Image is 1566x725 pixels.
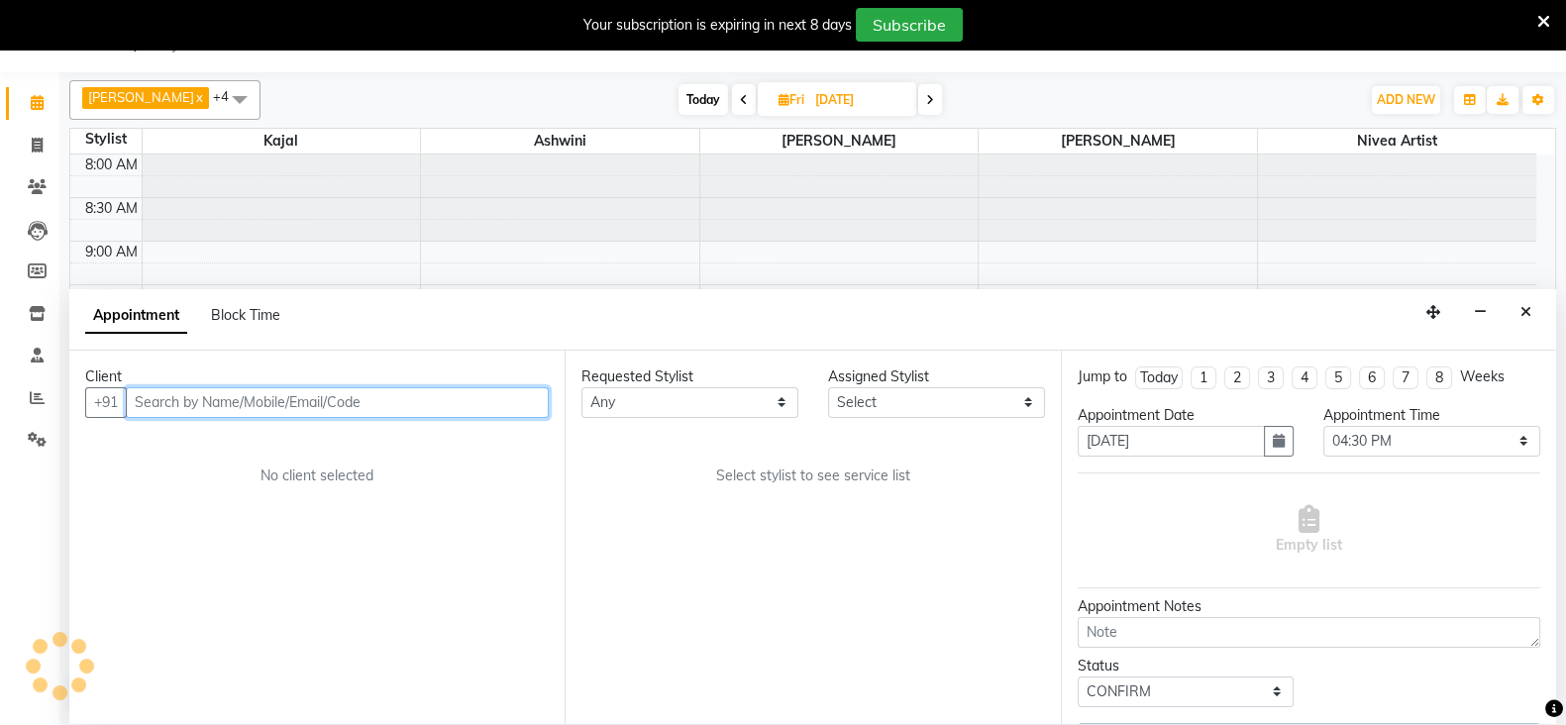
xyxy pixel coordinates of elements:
[583,15,852,36] div: Your subscription is expiring in next 8 days
[213,88,244,104] span: +4
[1325,366,1351,389] li: 5
[700,129,979,154] span: [PERSON_NAME]
[126,387,549,418] input: Search by Name/Mobile/Email/Code
[979,129,1257,154] span: [PERSON_NAME]
[1078,366,1127,387] div: Jump to
[1512,297,1540,328] button: Close
[85,387,127,418] button: +91
[1191,366,1216,389] li: 1
[679,84,728,115] span: Today
[85,366,549,387] div: Client
[1359,366,1385,389] li: 6
[211,306,280,324] span: Block Time
[1426,366,1452,389] li: 8
[1372,86,1440,114] button: ADD NEW
[81,155,142,175] div: 8:00 AM
[1258,366,1284,389] li: 3
[1078,596,1540,617] div: Appointment Notes
[1377,92,1435,107] span: ADD NEW
[1292,366,1317,389] li: 4
[828,366,1045,387] div: Assigned Stylist
[1393,366,1418,389] li: 7
[1078,656,1295,676] div: Status
[1258,129,1536,154] span: Nivea Artist
[856,8,963,42] button: Subscribe
[581,366,798,387] div: Requested Stylist
[1323,405,1540,426] div: Appointment Time
[1276,505,1342,556] span: Empty list
[81,285,142,306] div: 9:30 AM
[1078,405,1295,426] div: Appointment Date
[421,129,699,154] span: Ashwini
[716,466,910,486] span: Select stylist to see service list
[81,198,142,219] div: 8:30 AM
[774,92,809,107] span: Fri
[1224,366,1250,389] li: 2
[1460,366,1505,387] div: Weeks
[1140,367,1178,388] div: Today
[1078,426,1266,457] input: yyyy-mm-dd
[133,466,501,486] div: No client selected
[88,89,194,105] span: [PERSON_NAME]
[81,242,142,262] div: 9:00 AM
[143,129,421,154] span: Kajal
[194,89,203,105] a: x
[809,85,908,115] input: 2025-09-05
[85,298,187,334] span: Appointment
[70,129,142,150] div: Stylist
